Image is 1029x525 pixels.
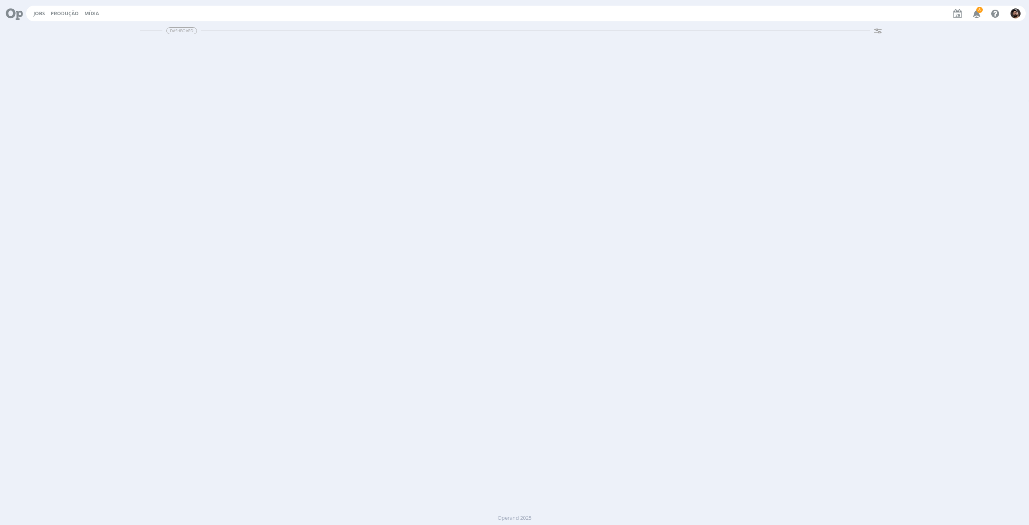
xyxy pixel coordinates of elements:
[166,27,197,34] span: Dashboard
[31,10,47,17] button: Jobs
[968,6,984,21] button: 8
[51,10,79,17] a: Produção
[1011,8,1021,19] img: B
[976,7,983,13] span: 8
[48,10,81,17] button: Produção
[82,10,101,17] button: Mídia
[84,10,99,17] a: Mídia
[1010,6,1021,21] button: B
[33,10,45,17] a: Jobs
